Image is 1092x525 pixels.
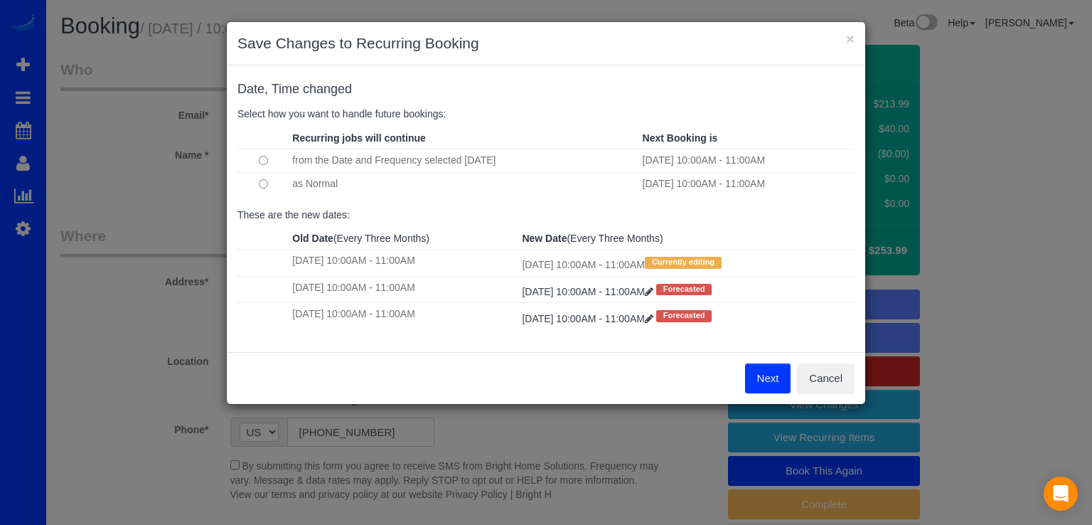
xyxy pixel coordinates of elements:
span: Currently editing [645,257,722,268]
td: [DATE] 10:00AM - 11:00AM [289,276,518,302]
strong: Next Booking is [643,132,718,144]
strong: Recurring jobs will continue [292,132,425,144]
td: [DATE] 10:00AM - 11:00AM [289,303,518,329]
button: Cancel [797,364,855,393]
h4: changed [237,83,855,97]
td: from the Date and Frequency selected [DATE] [289,149,638,172]
button: × [846,31,855,46]
th: (Every Three Months) [518,228,855,250]
strong: Old Date [292,233,333,244]
button: Next [745,364,791,393]
span: Forecasted [656,310,712,322]
td: [DATE] 10:00AM - 11:00AM [289,250,518,276]
span: Forecasted [656,284,712,295]
p: Select how you want to handle future bookings: [237,107,855,121]
a: [DATE] 10:00AM - 11:00AM [522,313,655,324]
div: Open Intercom Messenger [1044,477,1078,511]
strong: New Date [522,233,567,244]
a: [DATE] 10:00AM - 11:00AM [522,286,655,297]
p: These are the new dates: [237,208,855,222]
h3: Save Changes to Recurring Booking [237,33,855,54]
td: as Normal [289,172,638,196]
th: (Every Three Months) [289,228,518,250]
td: [DATE] 10:00AM - 11:00AM [639,149,855,172]
td: [DATE] 10:00AM - 11:00AM [639,172,855,196]
span: Date, Time [237,82,299,96]
td: [DATE] 10:00AM - 11:00AM [518,250,855,276]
